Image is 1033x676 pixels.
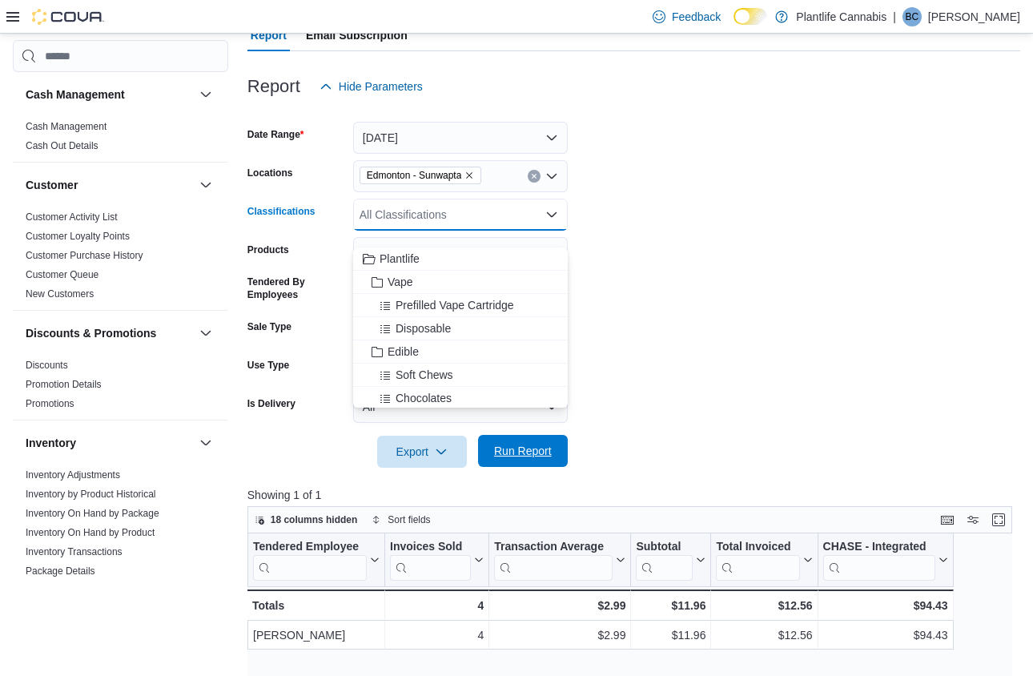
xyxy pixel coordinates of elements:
span: Edible [388,344,419,360]
h3: Customer [26,177,78,193]
div: Tendered Employee [253,540,367,555]
div: 4 [390,626,484,645]
span: Export [387,436,457,468]
div: Transaction Average [494,540,613,581]
div: Invoices Sold [390,540,471,555]
button: Open list of options [545,170,558,183]
span: Customer Activity List [26,211,118,223]
h3: Report [247,77,300,96]
div: Total Invoiced [716,540,799,581]
button: 18 columns hidden [248,510,364,529]
h3: Cash Management [26,87,125,103]
div: Subtotal [636,540,693,555]
div: Cash Management [13,117,228,162]
span: Inventory On Hand by Package [26,507,159,520]
label: Sale Type [247,320,291,333]
label: Locations [247,167,293,179]
a: Customer Purchase History [26,250,143,261]
button: Run Report [478,435,568,467]
button: Hide Parameters [313,70,429,103]
button: Subtotal [636,540,705,581]
span: Inventory Adjustments [26,469,120,481]
span: BC [906,7,919,26]
div: Transaction Average [494,540,613,555]
button: Clear input [528,170,541,183]
span: Package Details [26,565,95,577]
a: Cash Management [26,121,107,132]
button: Sort fields [365,510,436,529]
div: Total Invoiced [716,540,799,555]
div: Customer [13,207,228,310]
button: Display options [963,510,983,529]
span: Cash Management [26,120,107,133]
span: Customer Loyalty Points [26,230,130,243]
span: Promotions [26,397,74,410]
div: Discounts & Promotions [13,356,228,420]
a: Customer Queue [26,269,98,280]
a: Discounts [26,360,68,371]
div: $2.99 [494,626,625,645]
button: Discounts & Promotions [26,325,193,341]
button: Remove Edmonton - Sunwapta from selection in this group [464,171,474,180]
span: Promotion Details [26,378,102,391]
a: Inventory On Hand by Product [26,527,155,538]
a: Promotions [26,398,74,409]
button: Cash Management [196,85,215,104]
div: $94.43 [822,626,947,645]
span: Chocolates [396,390,452,406]
button: Customer [26,177,193,193]
button: Disposable [353,317,568,340]
button: Open list of options [545,247,558,260]
label: Is Delivery [247,397,295,410]
span: Sort fields [388,513,430,526]
p: Plantlife Cannabis [796,7,886,26]
button: Edible [353,340,568,364]
button: Inventory [26,435,193,451]
span: New Customers [26,288,94,300]
button: Invoices Sold [390,540,484,581]
button: Export [377,436,467,468]
span: Customer Purchase History [26,249,143,262]
span: Edmonton - Sunwapta [360,167,482,184]
a: New Customers [26,288,94,300]
span: Email Subscription [306,19,408,51]
span: Feedback [672,9,721,25]
button: Customer [196,175,215,195]
h3: Inventory [26,435,76,451]
button: Discounts & Promotions [196,324,215,343]
label: Date Range [247,128,304,141]
a: Promotion Details [26,379,102,390]
div: 4 [390,596,484,615]
span: Inventory by Product Historical [26,488,156,501]
span: Disposable [396,320,451,336]
a: Customer Loyalty Points [26,231,130,242]
button: Enter fullscreen [989,510,1008,529]
label: Tendered By Employees [247,276,347,301]
button: [DATE] [353,122,568,154]
label: Products [247,243,289,256]
div: Tendered Employee [253,540,367,581]
a: Inventory On Hand by Package [26,508,159,519]
button: Inventory [196,433,215,453]
div: Beau Cadrin [902,7,922,26]
span: Plantlife [380,251,420,267]
div: $94.43 [822,596,947,615]
p: | [893,7,896,26]
span: Inventory Transactions [26,545,123,558]
div: $12.56 [716,626,812,645]
span: Cash Out Details [26,139,98,152]
span: Hide Parameters [339,78,423,95]
span: Customer Queue [26,268,98,281]
button: Total Invoiced [716,540,812,581]
span: Discounts [26,359,68,372]
a: Inventory Transactions [26,546,123,557]
div: $12.56 [716,596,812,615]
button: Tendered Employee [253,540,380,581]
button: CHASE - Integrated [822,540,947,581]
div: Totals [252,596,380,615]
button: Prefilled Vape Cartridge [353,294,568,317]
button: Close list of options [545,208,558,221]
span: 18 columns hidden [271,513,358,526]
span: Edmonton - Sunwapta [367,167,462,183]
a: Package Details [26,565,95,577]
